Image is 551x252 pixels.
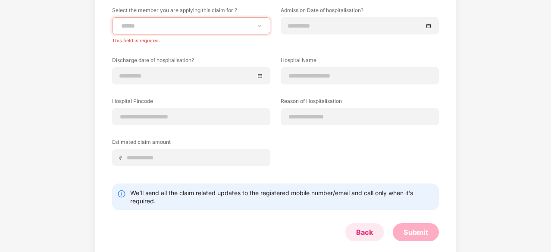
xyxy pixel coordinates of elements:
label: Admission Date of hospitalisation? [281,6,439,17]
label: Hospital Name [281,56,439,67]
label: Estimated claim amount [112,138,270,149]
div: Submit [404,227,428,237]
label: Hospital Pincode [112,97,270,108]
div: Back [356,227,373,237]
span: ₹ [119,154,126,162]
label: Reason of Hospitalisation [281,97,439,108]
div: We’ll send all the claim related updates to the registered mobile number/email and call only when... [130,189,434,205]
label: Select the member you are applying this claim for ? [112,6,270,17]
div: This field is required. [112,34,270,44]
label: Discharge date of hospitalisation? [112,56,270,67]
img: svg+xml;base64,PHN2ZyBpZD0iSW5mby0yMHgyMCIgeG1sbnM9Imh0dHA6Ly93d3cudzMub3JnLzIwMDAvc3ZnIiB3aWR0aD... [117,190,126,198]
